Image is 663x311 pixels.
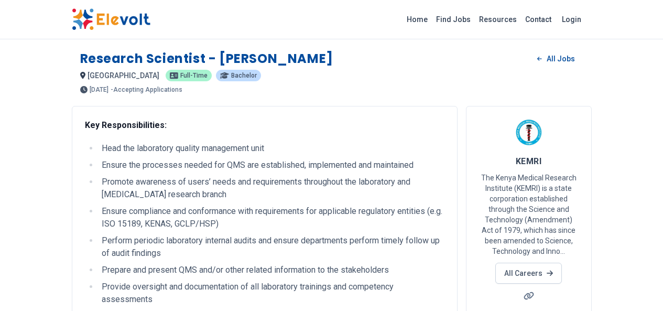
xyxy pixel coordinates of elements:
[99,159,444,171] li: Ensure the processes needed for QMS are established, implemented and maintained
[99,142,444,155] li: Head the laboratory quality management unit
[516,156,541,166] span: KEMRI
[180,72,208,79] span: Full-time
[231,72,257,79] span: Bachelor
[516,119,542,145] img: KEMRI
[479,173,579,256] p: The Kenya Medical Research Institute (KEMRI) is a state corporation established through the Scien...
[556,9,588,30] a: Login
[85,120,167,130] strong: Key Responsibilities:
[111,87,182,93] p: - Accepting Applications
[529,51,583,67] a: All Jobs
[88,71,159,80] span: [GEOGRAPHIC_DATA]
[99,281,444,306] li: Provide oversight and documentation of all laboratory trainings and competency assessments
[99,264,444,276] li: Prepare and present QMS and/or other related information to the stakeholders
[495,263,562,284] a: All Careers
[72,8,150,30] img: Elevolt
[99,176,444,201] li: Promote awareness of users’ needs and requirements throughout the laboratory and [MEDICAL_DATA] r...
[521,11,556,28] a: Contact
[432,11,475,28] a: Find Jobs
[90,87,108,93] span: [DATE]
[80,50,333,67] h1: Research Scientist - [PERSON_NAME]
[403,11,432,28] a: Home
[99,234,444,260] li: Perform periodic laboratory internal audits and ensure departments perform timely follow up of au...
[99,205,444,230] li: Ensure compliance and conformance with requirements for applicable regulatory entities (e.g. ISO ...
[475,11,521,28] a: Resources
